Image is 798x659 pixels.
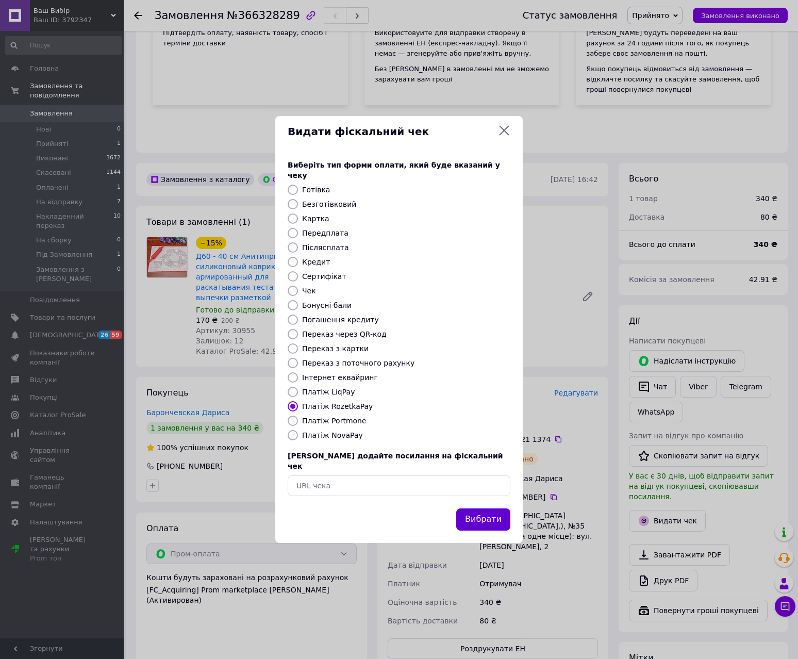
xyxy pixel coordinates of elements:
label: Післясплата [302,243,349,252]
label: Переказ через QR-код [302,330,387,338]
label: Погашення кредиту [302,316,379,324]
label: Чек [302,287,316,295]
label: Платіж Portmone [302,417,367,425]
label: Картка [302,215,329,223]
label: Переказ з поточного рахунку [302,359,414,367]
span: Видати фіскальний чек [288,124,494,139]
label: Платіж RozetkaPay [302,402,373,410]
label: Переказ з картки [302,344,369,353]
span: [PERSON_NAME] додайте посилання на фіскальний чек [288,452,503,470]
label: Платіж NovaPay [302,431,363,439]
label: Сертифікат [302,272,346,281]
label: Передплата [302,229,348,237]
label: Кредит [302,258,330,266]
label: Безготівковий [302,200,356,208]
label: Бонусні бали [302,301,352,309]
label: Платіж LiqPay [302,388,355,396]
button: Вибрати [456,508,510,531]
span: Виберіть тип форми оплати, який буде вказаний у чеку [288,161,500,179]
input: URL чека [288,475,510,496]
label: Інтернет еквайринг [302,373,378,382]
label: Готівка [302,186,330,194]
